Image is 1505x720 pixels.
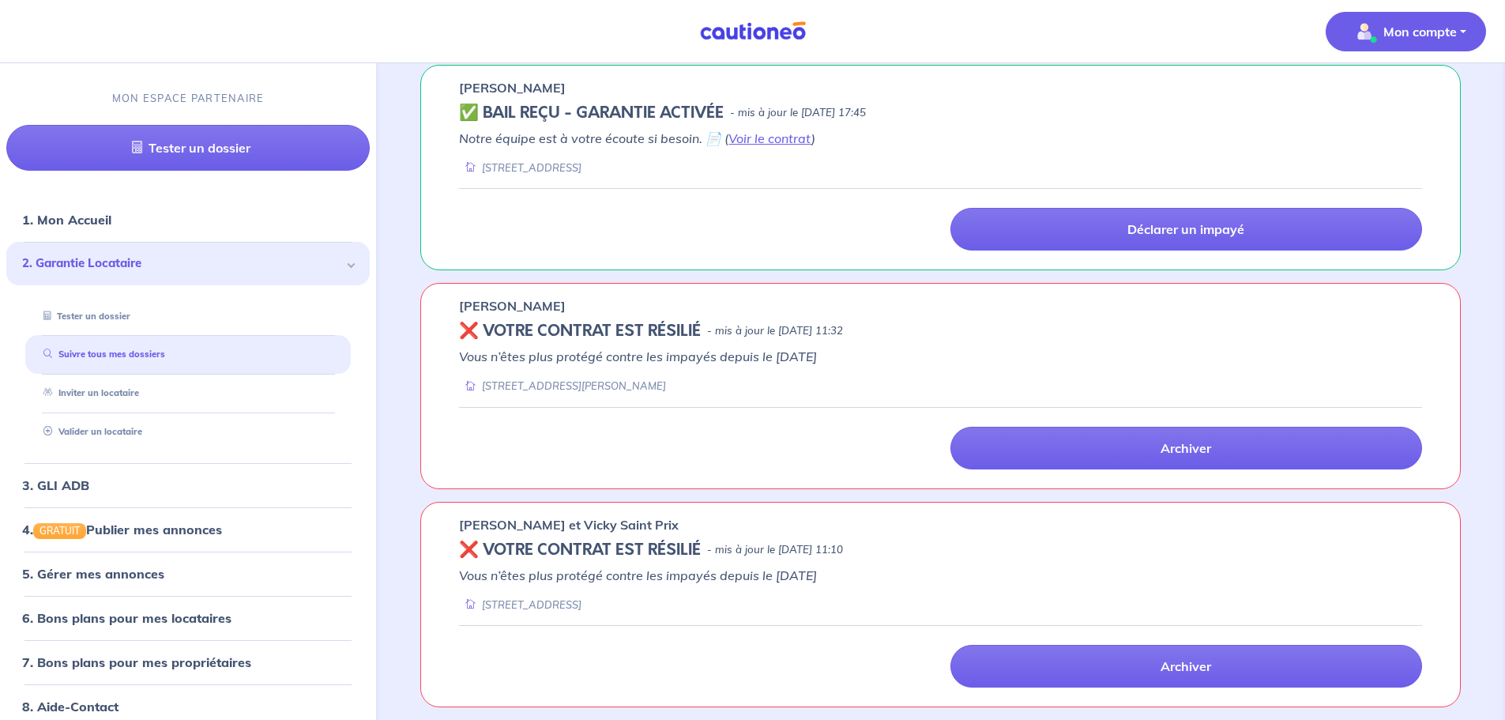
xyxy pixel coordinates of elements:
[6,469,370,501] div: 3. GLI ADB
[1352,19,1377,44] img: illu_account_valid_menu.svg
[459,541,701,560] h5: ❌ VOTRE CONTRAT EST RÉSILIÉ
[25,303,351,330] div: Tester un dossier
[728,130,811,146] a: Voir le contrat
[112,91,265,106] p: MON ESPACE PARTENAIRE
[1161,440,1211,456] p: Archiver
[6,125,370,171] a: Tester un dossier
[6,646,370,678] div: 7. Bons plans pour mes propriétaires
[6,558,370,590] div: 5. Gérer mes annonces
[459,322,701,341] h5: ❌ VOTRE CONTRAT EST RÉSILIÉ
[25,380,351,406] div: Inviter un locataire
[459,541,1422,560] div: state: REVOKED, Context: ,
[707,323,843,339] p: - mis à jour le [DATE] 11:32
[1161,658,1211,674] p: Archiver
[950,208,1422,251] a: Déclarer un impayé
[459,104,724,123] h5: ✅ BAIL REÇU - GARANTIE ACTIVÉE
[459,566,1422,585] p: Vous n’êtes plus protégé contre les impayés depuis le [DATE]
[22,566,164,582] a: 5. Gérer mes annonces
[1326,12,1486,51] button: illu_account_valid_menu.svgMon compte
[459,296,566,315] p: [PERSON_NAME]
[694,21,812,41] img: Cautioneo
[459,379,666,394] div: [STREET_ADDRESS][PERSON_NAME]
[459,347,1422,366] p: Vous n’êtes plus protégé contre les impayés depuis le [DATE]
[730,105,866,121] p: - mis à jour le [DATE] 17:45
[22,654,251,670] a: 7. Bons plans pour mes propriétaires
[459,515,679,534] p: [PERSON_NAME] et Vicky Saint Prix
[37,426,142,437] a: Valider un locataire
[459,104,1422,123] div: state: CONTRACT-VALIDATED, Context: IN-MANAGEMENT,IS-GL-CAUTION
[950,427,1422,469] a: Archiver
[37,387,139,398] a: Inviter un locataire
[6,602,370,634] div: 6. Bons plans pour mes locataires
[22,699,119,714] a: 8. Aide-Contact
[22,522,222,537] a: 4.GRATUITPublier mes annonces
[22,212,111,228] a: 1. Mon Accueil
[459,597,581,613] div: [STREET_ADDRESS]
[25,419,351,445] div: Valider un locataire
[707,542,843,558] p: - mis à jour le [DATE] 11:10
[459,160,581,175] div: [STREET_ADDRESS]
[22,610,231,626] a: 6. Bons plans pour mes locataires
[37,311,130,322] a: Tester un dossier
[37,349,165,360] a: Suivre tous mes dossiers
[459,130,815,146] em: Notre équipe est à votre écoute si besoin. 📄 ( )
[6,242,370,285] div: 2. Garantie Locataire
[22,254,342,273] span: 2. Garantie Locataire
[459,322,1422,341] div: state: REVOKED, Context: ,
[25,342,351,368] div: Suivre tous mes dossiers
[1383,22,1457,41] p: Mon compte
[22,477,89,493] a: 3. GLI ADB
[459,78,566,97] p: [PERSON_NAME]
[1127,221,1244,237] p: Déclarer un impayé
[6,514,370,545] div: 4.GRATUITPublier mes annonces
[6,204,370,236] div: 1. Mon Accueil
[950,645,1422,688] a: Archiver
